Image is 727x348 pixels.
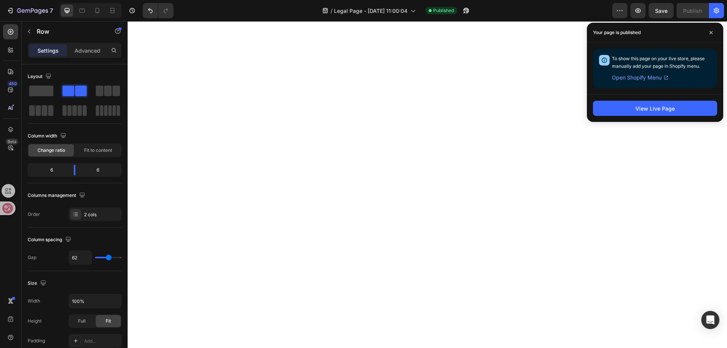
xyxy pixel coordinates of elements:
[28,318,42,325] div: Height
[612,73,661,82] span: Open Shopify Menu
[143,3,173,18] div: Undo/Redo
[593,29,641,36] p: Your page is published
[6,139,18,145] div: Beta
[37,47,59,55] p: Settings
[655,8,668,14] span: Save
[28,235,73,245] div: Column spacing
[334,7,407,15] span: Legal Page - [DATE] 11:00:04
[106,318,111,325] span: Fit
[75,47,100,55] p: Advanced
[593,101,717,116] button: View Live Page
[701,311,719,329] div: Open Intercom Messenger
[28,337,45,344] div: Padding
[84,147,112,154] span: Fit to content
[37,27,101,36] p: Row
[84,338,120,345] div: Add...
[612,56,705,69] span: To show this page on your live store, please manually add your page in Shopify menu.
[677,3,708,18] button: Publish
[69,251,92,264] input: Auto
[649,3,674,18] button: Save
[433,7,454,14] span: Published
[7,81,18,87] div: 450
[28,211,40,218] div: Order
[128,21,727,348] iframe: Design area
[69,294,121,308] input: Auto
[3,3,56,18] button: 7
[331,7,332,15] span: /
[37,147,65,154] span: Change ratio
[28,254,36,261] div: Gap
[28,278,48,289] div: Size
[28,190,87,201] div: Columns management
[28,72,53,82] div: Layout
[50,6,53,15] p: 7
[84,211,120,218] div: 2 cols
[28,298,40,304] div: Width
[635,105,675,112] div: View Live Page
[81,165,120,175] div: 6
[29,165,68,175] div: 6
[683,7,702,15] div: Publish
[78,318,86,325] span: Full
[28,131,68,141] div: Column width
